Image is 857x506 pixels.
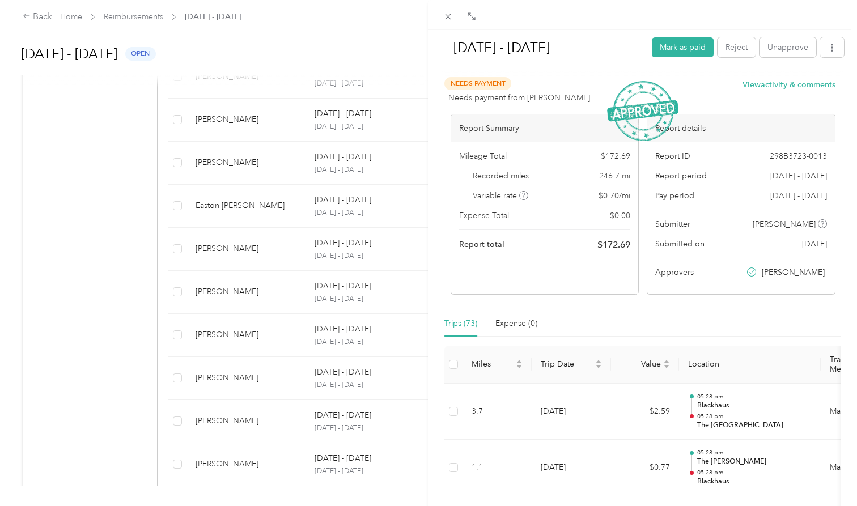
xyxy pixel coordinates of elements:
img: ApprovedStamp [607,81,678,142]
span: Expense Total [459,210,509,222]
span: $ 172.69 [601,150,630,162]
span: $ 172.69 [597,238,630,252]
span: $ 0.70 / mi [599,190,630,202]
span: [PERSON_NAME] [753,218,816,230]
span: Miles [472,359,514,369]
p: 05:28 pm [697,393,812,401]
span: caret-up [516,358,523,365]
div: Report details [647,114,835,142]
td: 3.7 [463,384,532,440]
h1: Sep 1 - 30, 2025 [442,34,644,61]
p: The [GEOGRAPHIC_DATA] [697,420,812,431]
span: Report total [459,239,504,250]
p: The [PERSON_NAME] [697,457,812,467]
span: caret-down [663,363,670,370]
p: Blackhaus [697,401,812,411]
button: Mark as paid [652,37,714,57]
button: Viewactivity & comments [743,79,835,91]
td: [DATE] [532,384,611,440]
span: Variable rate [473,190,528,202]
span: Needs payment from [PERSON_NAME] [448,92,590,104]
span: Report period [655,170,707,182]
span: caret-up [663,358,670,365]
th: Value [611,346,679,384]
span: Value [620,359,661,369]
div: Report Summary [451,114,639,142]
span: caret-down [516,363,523,370]
span: Submitted on [655,238,705,250]
div: Expense (0) [495,317,537,330]
span: Pay period [655,190,694,202]
p: 05:28 pm [697,413,812,420]
span: 298B3723-0013 [770,150,827,162]
td: [DATE] [532,440,611,496]
p: 05:28 pm [697,469,812,477]
span: Submitter [655,218,690,230]
th: Trip Date [532,346,611,384]
button: Reject [718,37,756,57]
span: $ 0.00 [610,210,630,222]
button: Unapprove [760,37,816,57]
p: 05:28 pm [697,449,812,457]
span: [DATE] - [DATE] [770,190,827,202]
th: Location [679,346,821,384]
iframe: Everlance-gr Chat Button Frame [794,443,857,506]
div: Trips (73) [444,317,477,330]
td: $0.77 [611,440,679,496]
span: Needs Payment [444,77,511,90]
span: Recorded miles [473,170,529,182]
p: Blackhaus [697,477,812,487]
span: caret-down [595,363,602,370]
td: 1.1 [463,440,532,496]
span: Report ID [655,150,690,162]
span: Mileage Total [459,150,507,162]
th: Miles [463,346,532,384]
span: [PERSON_NAME] [762,266,825,278]
span: [DATE] - [DATE] [770,170,827,182]
span: caret-up [595,358,602,365]
span: Approvers [655,266,694,278]
td: $2.59 [611,384,679,440]
span: [DATE] [802,238,827,250]
span: Trip Date [541,359,593,369]
span: 246.7 mi [599,170,630,182]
